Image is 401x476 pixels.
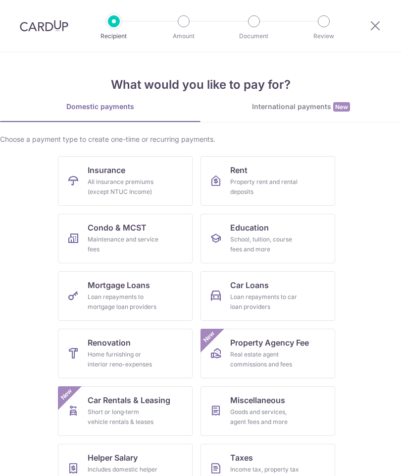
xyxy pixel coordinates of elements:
[88,394,170,406] span: Car Rentals & Leasing
[200,386,335,436] a: MiscellaneousGoods and services, agent fees and more
[58,271,193,321] a: Mortgage LoansLoan repayments to mortgage loan providers
[230,177,301,197] div: Property rent and rental deposits
[200,102,401,112] div: International payments
[88,452,138,464] span: Helper Salary
[201,329,217,345] span: New
[58,214,193,263] a: Condo & MCSTMaintenance and service fees
[58,329,193,378] a: RenovationHome furnishing or interior reno-expenses
[88,407,159,427] div: Short or long‑term vehicle rentals & leases
[88,177,159,197] div: All insurance premiums (except NTUC Income)
[156,31,211,41] p: Amount
[230,164,248,176] span: Rent
[20,20,68,32] img: CardUp
[58,386,193,436] a: Car Rentals & LeasingShort or long‑term vehicle rentals & leasesNew
[200,329,335,378] a: Property Agency FeeReal estate agent commissions and feesNew
[296,31,351,41] p: Review
[230,292,301,312] div: Loan repayments to car loan providers
[58,386,75,403] span: New
[230,222,269,234] span: Education
[226,31,282,41] p: Document
[58,156,193,206] a: InsuranceAll insurance premiums (except NTUC Income)
[88,235,159,254] div: Maintenance and service fees
[230,337,309,349] span: Property Agency Fee
[88,279,150,291] span: Mortgage Loans
[230,394,285,406] span: Miscellaneous
[88,292,159,312] div: Loan repayments to mortgage loan providers
[230,452,253,464] span: Taxes
[88,164,125,176] span: Insurance
[230,407,301,427] div: Goods and services, agent fees and more
[88,337,131,349] span: Renovation
[200,156,335,206] a: RentProperty rent and rental deposits
[230,350,301,369] div: Real estate agent commissions and fees
[333,102,350,112] span: New
[88,350,159,369] div: Home furnishing or interior reno-expenses
[230,279,269,291] span: Car Loans
[200,271,335,321] a: Car LoansLoan repayments to car loan providers
[200,214,335,263] a: EducationSchool, tuition, course fees and more
[86,31,142,41] p: Recipient
[230,235,301,254] div: School, tuition, course fees and more
[88,222,147,234] span: Condo & MCST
